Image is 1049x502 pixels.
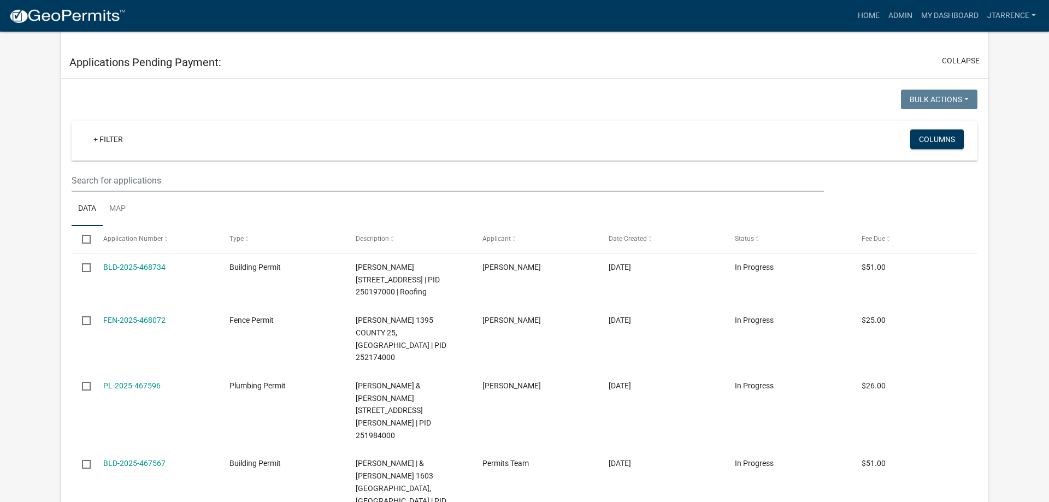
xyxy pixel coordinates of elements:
span: In Progress [735,263,774,271]
datatable-header-cell: Select [72,226,92,252]
span: Building Permit [229,263,281,271]
span: MEYER,ADRIAN G & MICHELE M 1131 JONATHAN LN, Houston County | PID 251984000 [356,381,431,440]
span: Fee Due [862,235,885,243]
span: Status [735,235,754,243]
span: Building Permit [229,459,281,468]
a: + Filter [85,129,132,149]
span: In Progress [735,316,774,324]
span: $51.00 [862,459,886,468]
span: Description [356,235,389,243]
span: Date Created [609,235,647,243]
span: 08/25/2025 [609,263,631,271]
span: 08/22/2025 [609,316,631,324]
a: BLD-2025-468734 [103,263,166,271]
datatable-header-cell: Applicant [472,226,598,252]
button: Columns [910,129,964,149]
button: Bulk Actions [901,90,977,109]
span: $51.00 [862,263,886,271]
datatable-header-cell: Application Number [92,226,219,252]
span: Fence Permit [229,316,274,324]
span: Joshua [482,316,541,324]
span: DEBOER,JOSHUA LEE 1395 COUNTY 25, Houston County | PID 252174000 [356,316,446,362]
span: $26.00 [862,381,886,390]
a: My Dashboard [917,5,983,26]
span: Bob Mach [482,381,541,390]
span: In Progress [735,381,774,390]
span: 08/21/2025 [609,381,631,390]
a: jtarrence [983,5,1040,26]
a: Data [72,192,103,227]
span: Permits Team [482,459,529,468]
span: Max Foellmi [482,263,541,271]
span: KUTIL,BERNARD G 439 2ND ST N, Houston County | PID 250197000 | Roofing [356,263,440,297]
datatable-header-cell: Description [345,226,472,252]
datatable-header-cell: Status [724,226,851,252]
a: BLD-2025-467567 [103,459,166,468]
a: FEN-2025-468072 [103,316,166,324]
input: Search for applications [72,169,824,192]
span: In Progress [735,459,774,468]
h5: Applications Pending Payment: [69,56,221,69]
span: Application Number [103,235,163,243]
button: collapse [942,55,980,67]
a: Admin [884,5,917,26]
span: Applicant [482,235,511,243]
span: $25.00 [862,316,886,324]
a: Home [853,5,884,26]
a: PL-2025-467596 [103,381,161,390]
span: 08/21/2025 [609,459,631,468]
span: Type [229,235,244,243]
datatable-header-cell: Date Created [598,226,724,252]
datatable-header-cell: Fee Due [851,226,977,252]
a: Map [103,192,132,227]
datatable-header-cell: Type [219,226,345,252]
span: Plumbing Permit [229,381,286,390]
